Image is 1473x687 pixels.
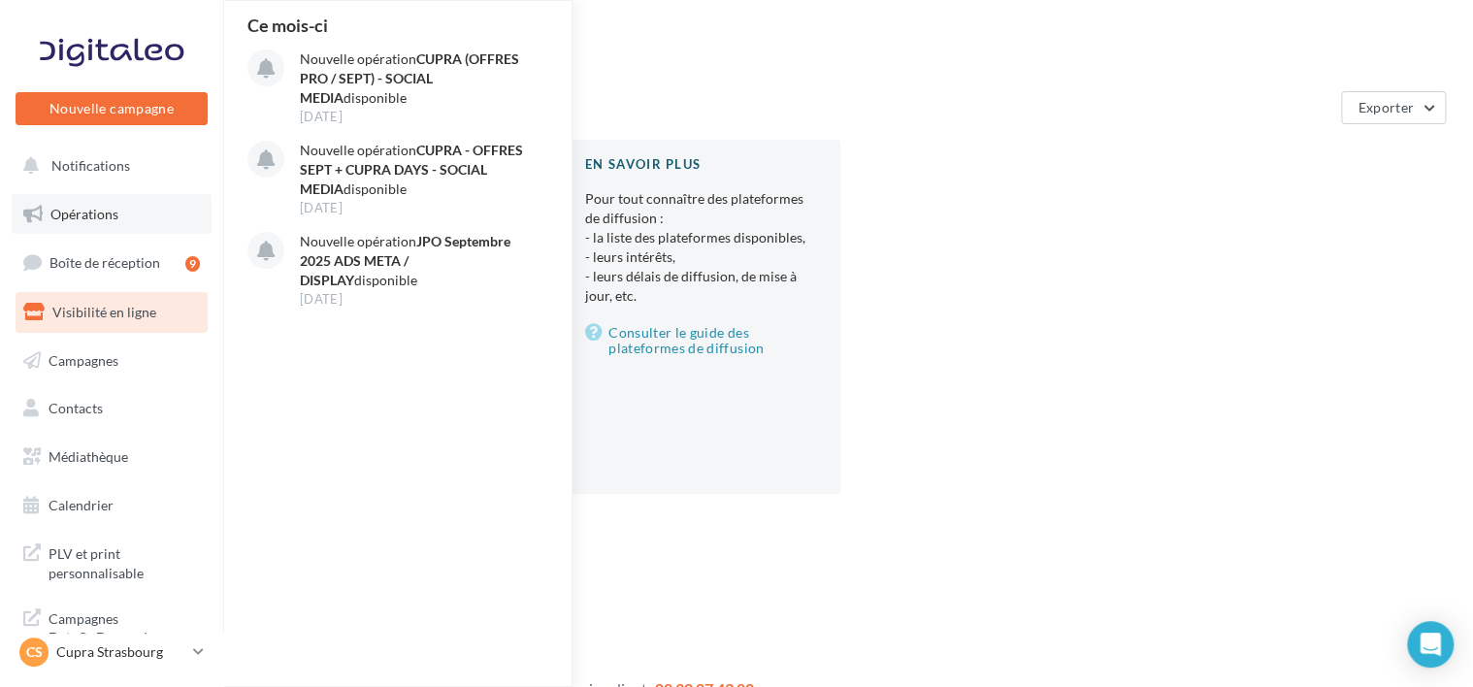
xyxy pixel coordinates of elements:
[16,634,208,671] a: CS Cupra Strasbourg
[52,304,156,320] span: Visibilité en ligne
[56,642,185,662] p: Cupra Strasbourg
[585,155,809,174] div: En savoir plus
[12,388,212,429] a: Contacts
[585,321,809,360] a: Consulter le guide des plateformes de diffusion
[49,351,118,368] span: Campagnes
[49,254,160,271] span: Boîte de réception
[1358,99,1414,115] span: Exporter
[585,228,809,247] li: - la liste des plateformes disponibles,
[12,485,212,526] a: Calendrier
[26,642,43,662] span: CS
[12,341,212,381] a: Campagnes
[246,31,1450,60] div: Visibilité en ligne
[12,292,212,333] a: Visibilité en ligne
[12,146,204,186] button: Notifications
[12,598,212,655] a: Campagnes DataOnDemand
[49,605,200,647] span: Campagnes DataOnDemand
[12,194,212,235] a: Opérations
[185,256,200,272] div: 9
[49,497,114,513] span: Calendrier
[585,189,809,306] p: Pour tout connaître des plateformes de diffusion :
[49,448,128,465] span: Médiathèque
[585,247,809,267] li: - leurs intérêts,
[51,157,130,174] span: Notifications
[1341,91,1446,124] button: Exporter
[50,206,118,222] span: Opérations
[49,540,200,582] span: PLV et print personnalisable
[12,437,212,477] a: Médiathèque
[12,242,212,283] a: Boîte de réception9
[16,92,208,125] button: Nouvelle campagne
[246,99,1333,116] div: 1 point de vente
[49,400,103,416] span: Contacts
[1407,621,1454,668] div: Open Intercom Messenger
[12,533,212,590] a: PLV et print personnalisable
[585,267,809,306] li: - leurs délais de diffusion, de mise à jour, etc.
